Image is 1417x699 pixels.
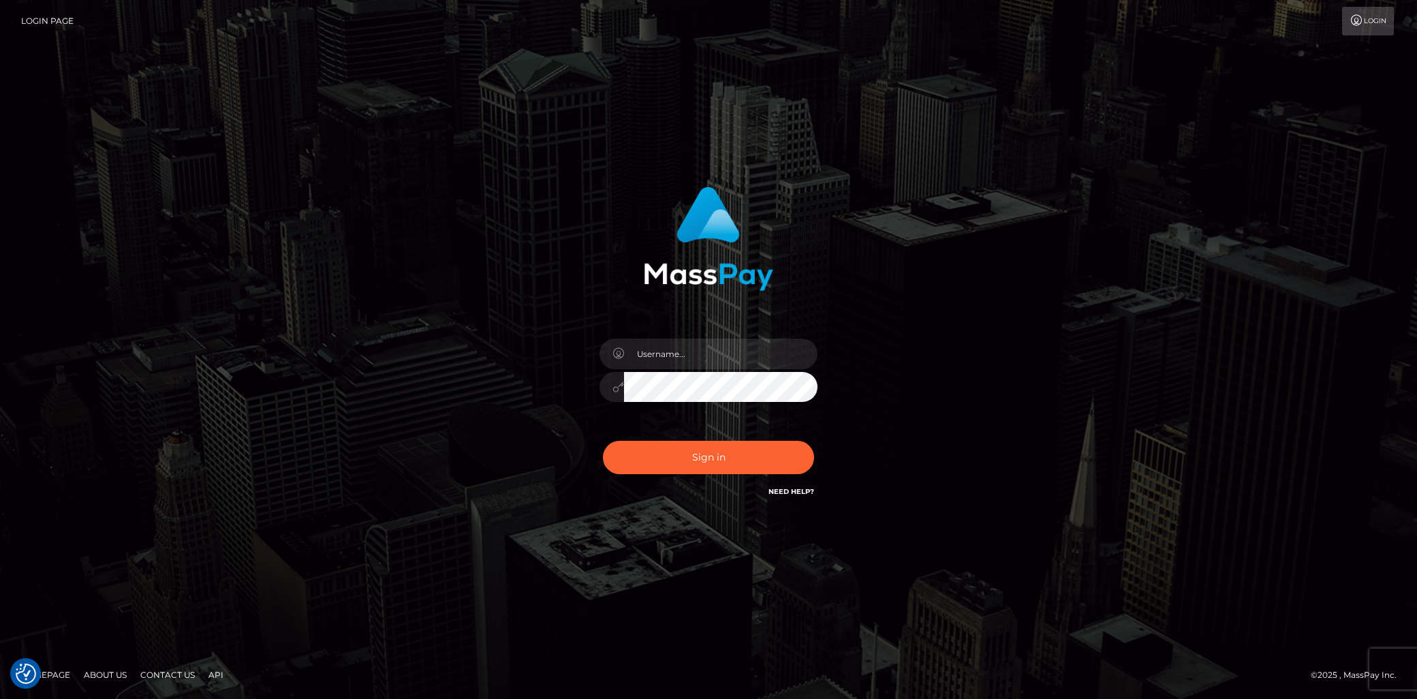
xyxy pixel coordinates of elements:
[768,487,814,496] a: Need Help?
[16,664,36,684] img: Revisit consent button
[1342,7,1394,35] a: Login
[1311,668,1407,683] div: © 2025 , MassPay Inc.
[644,187,773,291] img: MassPay Login
[16,664,36,684] button: Consent Preferences
[603,441,814,474] button: Sign in
[21,7,74,35] a: Login Page
[624,339,817,369] input: Username...
[135,664,200,685] a: Contact Us
[203,664,229,685] a: API
[78,664,132,685] a: About Us
[15,664,76,685] a: Homepage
